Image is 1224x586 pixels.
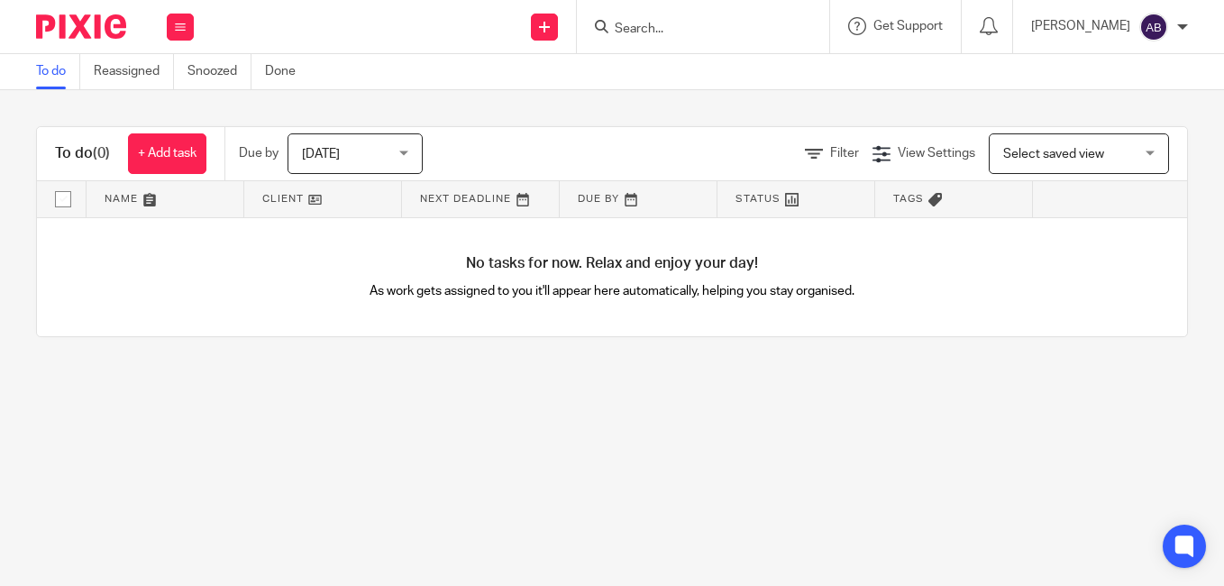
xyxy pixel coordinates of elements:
p: As work gets assigned to you it'll appear here automatically, helping you stay organised. [324,282,900,300]
h4: No tasks for now. Relax and enjoy your day! [37,254,1187,273]
a: + Add task [128,133,206,174]
img: Pixie [36,14,126,39]
a: To do [36,54,80,89]
span: (0) [93,146,110,160]
span: View Settings [898,147,975,160]
span: Select saved view [1003,148,1104,160]
h1: To do [55,144,110,163]
input: Search [613,22,775,38]
a: Done [265,54,309,89]
a: Snoozed [187,54,251,89]
p: Due by [239,144,279,162]
p: [PERSON_NAME] [1031,17,1130,35]
span: Filter [830,147,859,160]
span: [DATE] [302,148,340,160]
img: svg%3E [1139,13,1168,41]
span: Tags [893,194,924,204]
a: Reassigned [94,54,174,89]
span: Get Support [873,20,943,32]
